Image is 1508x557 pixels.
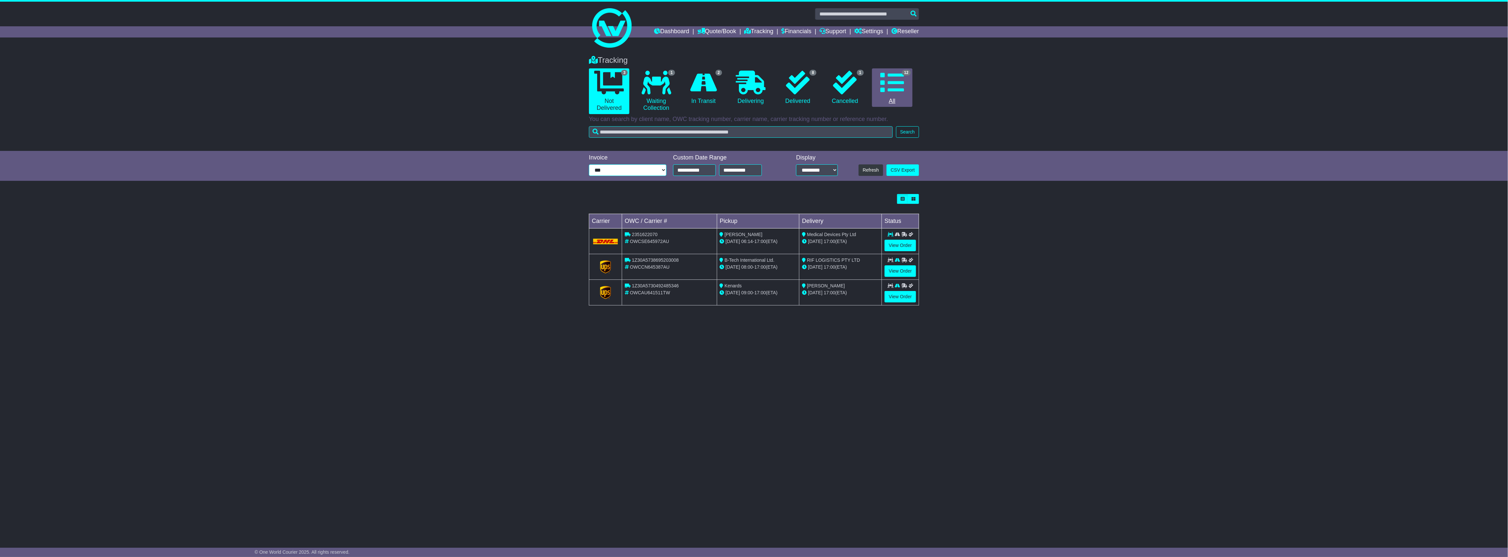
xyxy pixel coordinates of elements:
span: 1 [857,70,864,76]
span: [PERSON_NAME] [725,232,763,237]
span: 3 [621,70,628,76]
span: [DATE] [726,239,740,244]
td: Delivery [799,214,882,229]
td: Status [882,214,919,229]
a: 1 Waiting Collection [636,68,676,114]
a: 3 Not Delivered [589,68,629,114]
span: [DATE] [726,290,740,295]
a: Delivering [730,68,771,107]
span: [PERSON_NAME] [807,283,845,288]
a: CSV Export [887,164,919,176]
img: DHL.png [593,239,618,244]
span: 17:00 [754,239,766,244]
span: [DATE] [726,264,740,270]
div: Custom Date Range [673,154,779,161]
a: Reseller [891,26,919,37]
a: View Order [885,291,916,303]
div: (ETA) [802,264,879,271]
p: You can search by client name, OWC tracking number, carrier name, carrier tracking number or refe... [589,116,919,123]
div: (ETA) [802,238,879,245]
span: [DATE] [808,290,822,295]
div: Tracking [586,56,922,65]
a: Tracking [744,26,773,37]
div: - (ETA) [720,238,797,245]
span: [DATE] [808,264,822,270]
div: (ETA) [802,289,879,296]
div: - (ETA) [720,264,797,271]
span: 8 [810,70,816,76]
a: Quote/Book [697,26,736,37]
div: Display [796,154,838,161]
td: OWC / Carrier # [622,214,717,229]
div: - (ETA) [720,289,797,296]
span: 12 [902,70,911,76]
img: GetCarrierServiceLogo [600,260,611,274]
span: 17:00 [754,264,766,270]
div: Invoice [589,154,667,161]
button: Search [896,126,919,138]
span: 1Z30A5738695203008 [632,257,679,263]
button: Refresh [859,164,883,176]
td: Carrier [589,214,622,229]
a: Support [819,26,846,37]
span: 1 [668,70,675,76]
span: OWCSE645972AU [630,239,669,244]
img: GetCarrierServiceLogo [600,286,611,299]
span: 17:00 [824,239,835,244]
span: [DATE] [808,239,822,244]
span: OWCCN645387AU [630,264,670,270]
span: OWCAU641511TW [630,290,670,295]
span: © One World Courier 2025. All rights reserved. [255,549,350,555]
a: 12 All [872,68,912,107]
span: B-Tech International Ltd. [725,257,775,263]
a: Dashboard [654,26,689,37]
span: Kenards [725,283,742,288]
a: View Order [885,265,916,277]
span: Medical Devices Pty Ltd [807,232,856,237]
td: Pickup [717,214,799,229]
span: 1Z30A5730492485346 [632,283,679,288]
span: 17:00 [824,290,835,295]
span: 08:00 [742,264,753,270]
a: Financials [782,26,812,37]
span: 06:14 [742,239,753,244]
span: RIF LOGISTICS PTY LTD [807,257,860,263]
a: 8 Delivered [778,68,818,107]
span: 17:00 [754,290,766,295]
span: 2351622070 [632,232,658,237]
span: 09:00 [742,290,753,295]
span: 17:00 [824,264,835,270]
a: 2 In Transit [683,68,724,107]
span: 2 [716,70,722,76]
a: 1 Cancelled [825,68,865,107]
a: View Order [885,240,916,251]
a: Settings [854,26,883,37]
